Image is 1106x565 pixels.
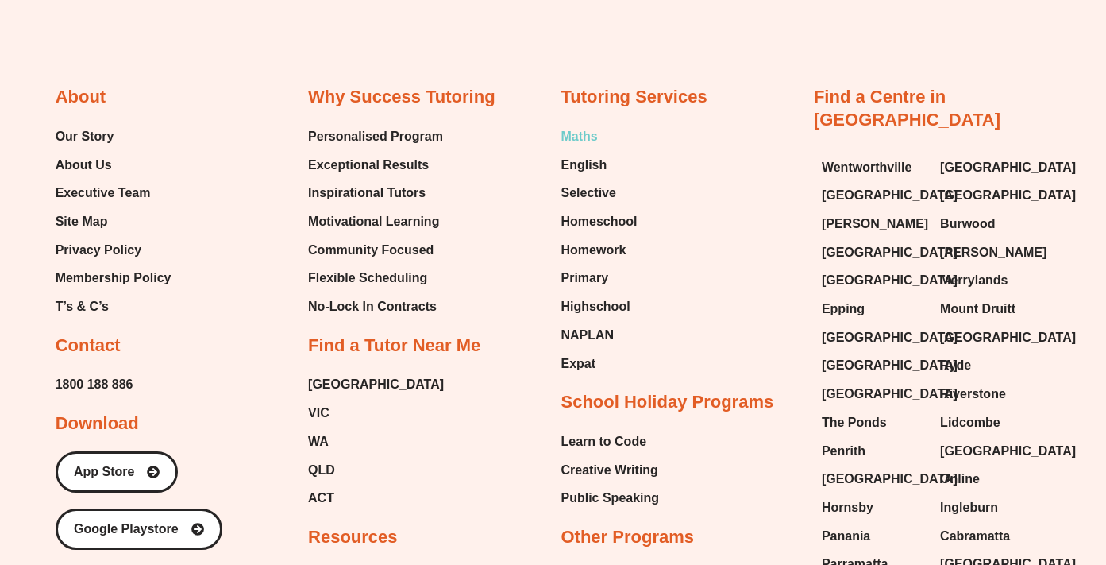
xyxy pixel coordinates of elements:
[372,174,379,184] span: U
[84,97,94,114] span: 8
[176,187,185,196] span: W
[317,97,330,114] span: Q
[822,297,924,321] a: Epping
[168,97,182,114] span: G
[822,382,958,406] span: [GEOGRAPHIC_DATA]
[228,187,237,196] span: 
[210,174,220,184] span: 
[308,174,318,184] span: 
[308,266,427,290] span: Flexible Scheduling
[133,187,141,196] span: H
[146,152,154,165] span: L
[164,187,166,196] span: I
[98,187,105,196] span: H
[822,212,928,236] span: [PERSON_NAME]
[434,174,441,184] span: G
[940,184,1076,207] span: [GEOGRAPHIC_DATA]
[200,174,206,184] span: F
[940,269,1008,292] span: Merrylands
[322,174,330,184] span: W
[171,187,178,196] span: V
[940,156,1042,180] a: [GEOGRAPHIC_DATA]
[561,486,659,510] a: Public Speaking
[56,238,171,262] a: Privacy Policy
[266,174,275,184] span: W
[308,401,444,425] a: VIC
[308,125,443,149] span: Personalised Program
[352,174,357,184] span: Z
[56,295,109,319] span: T’s & C’s
[308,210,443,234] a: Motivational Learning
[187,187,194,196] span: Q
[229,174,237,184] span: U
[380,174,386,184] span: X
[561,352,595,376] span: Expat
[56,181,171,205] a: Executive Team
[90,187,97,196] span: Q
[149,152,160,165] span: Q
[255,174,261,184] span: K
[84,187,91,196] span: D
[102,187,109,196] span: V
[308,238,443,262] a: Community Focused
[56,238,142,262] span: Privacy Policy
[385,174,391,184] span: P
[561,86,707,109] h2: Tutoring Services
[153,174,160,184] span: H
[428,174,435,184] span: Q
[268,174,278,184] span: 
[228,97,233,114] span: [
[940,184,1042,207] a: [GEOGRAPHIC_DATA]
[157,152,164,165] span: J
[392,174,399,184] span: H
[410,174,416,184] span: 7
[940,354,1042,377] a: Ryde
[218,187,225,196] span: Q
[104,174,110,184] span: V
[364,174,373,184] span: 
[278,174,284,184] span: Y
[84,174,90,184] span: $
[308,459,335,482] span: QLD
[210,187,219,196] span: W
[179,97,188,114] span: L
[822,156,924,180] a: Wentworthville
[221,174,230,184] span: 
[366,174,373,184] span: D
[197,187,204,196] span: H
[561,153,607,177] span: English
[278,97,290,114] span: H
[177,174,187,184] span: 
[108,174,114,184] span: V
[308,459,444,482] a: QLD
[121,187,131,196] span: 
[308,210,439,234] span: Motivational Learning
[168,174,175,184] span: O
[308,153,429,177] span: Exceptional Results
[561,210,637,234] span: Homeschool
[822,439,865,463] span: Penrith
[107,152,117,165] span: D
[408,174,418,184] span: 
[133,174,142,184] span: 
[107,187,114,196] span: V
[822,241,958,265] span: [GEOGRAPHIC_DATA]
[143,152,156,165] span: W
[250,174,260,184] span: 
[406,174,415,184] span: 
[561,238,637,262] a: Homework
[140,152,148,165] span: L
[561,323,637,347] a: NAPLAN
[243,97,254,114] span: V
[561,181,637,205] a: Selective
[822,467,958,491] span: [GEOGRAPHIC_DATA]
[239,187,246,196] span: H
[56,153,112,177] span: About Us
[421,174,430,184] span: 
[295,174,304,184] span: W
[460,174,467,184] span: Q
[260,174,268,184] span: D
[237,174,243,184] span: L
[175,174,184,184] span: 
[308,266,443,290] a: Flexible Scheduling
